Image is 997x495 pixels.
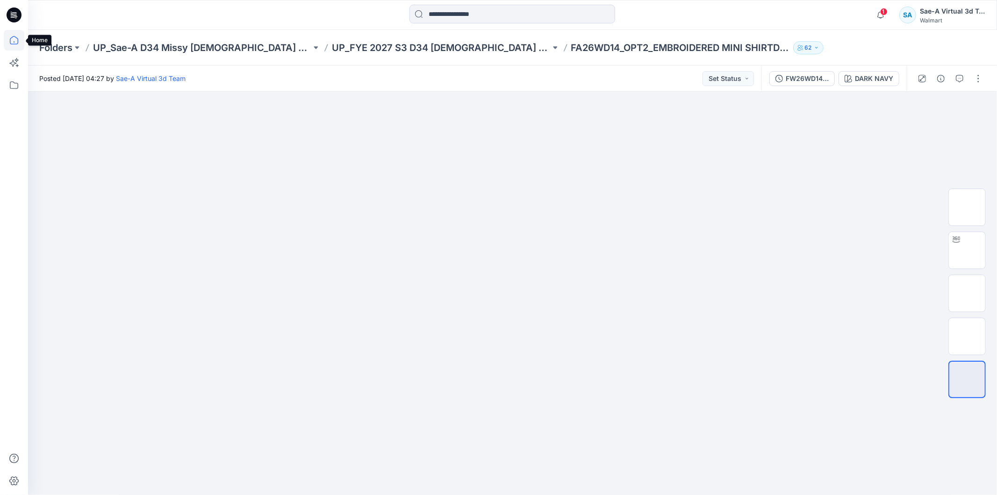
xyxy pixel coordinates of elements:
span: Posted [DATE] 04:27 by [39,73,186,83]
button: Details [933,71,948,86]
div: DARK NAVY [855,73,893,84]
div: FW26WD14_OPT2_FULL COLORWAYS [786,73,829,84]
a: UP_Sae-A D34 Missy [DEMOGRAPHIC_DATA] Dresses [93,41,311,54]
button: FW26WD14_OPT2_FULL COLORWAYS [769,71,835,86]
button: DARK NAVY [839,71,899,86]
a: Sae-A Virtual 3d Team [116,74,186,82]
a: UP_FYE 2027 S3 D34 [DEMOGRAPHIC_DATA] Dresses [332,41,550,54]
div: Walmart [920,17,985,24]
p: FA26WD14_OPT2_EMBROIDERED MINI SHIRTDRESS [571,41,789,54]
div: SA [899,7,916,23]
button: 62 [793,41,824,54]
div: Sae-A Virtual 3d Team [920,6,985,17]
span: 1 [880,8,888,15]
a: Folders [39,41,72,54]
p: 62 [805,43,812,53]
